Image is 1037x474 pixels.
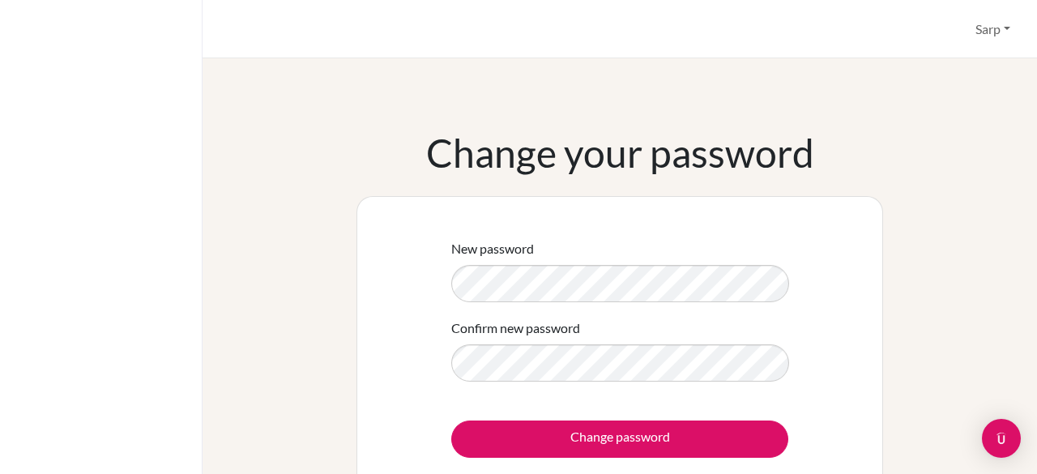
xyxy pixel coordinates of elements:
[426,130,814,177] h1: Change your password
[968,14,1018,45] button: Sarp
[451,421,788,458] input: Change password
[451,318,580,338] label: Confirm new password
[982,419,1021,458] div: Open Intercom Messenger
[451,239,534,258] label: New password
